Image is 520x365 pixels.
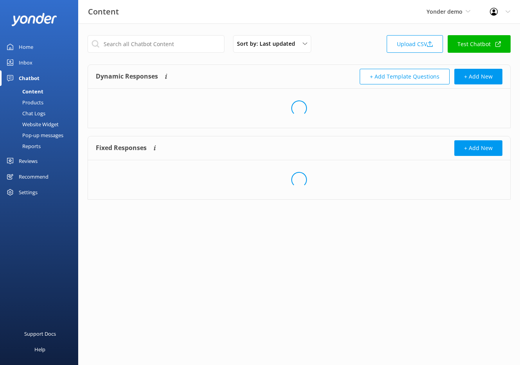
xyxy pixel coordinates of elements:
[19,70,39,86] div: Chatbot
[5,141,41,152] div: Reports
[5,97,43,108] div: Products
[5,141,78,152] a: Reports
[5,130,63,141] div: Pop-up messages
[387,35,443,53] a: Upload CSV
[34,342,45,357] div: Help
[19,153,38,169] div: Reviews
[24,326,56,342] div: Support Docs
[96,69,158,84] h4: Dynamic Responses
[454,69,502,84] button: + Add New
[5,97,78,108] a: Products
[96,140,147,156] h4: Fixed Responses
[19,184,38,200] div: Settings
[427,8,463,15] span: Yonder demo
[5,119,59,130] div: Website Widget
[5,119,78,130] a: Website Widget
[5,86,43,97] div: Content
[12,13,57,26] img: yonder-white-logo.png
[88,35,224,53] input: Search all Chatbot Content
[5,130,78,141] a: Pop-up messages
[237,39,300,48] span: Sort by: Last updated
[5,108,45,119] div: Chat Logs
[19,169,48,184] div: Recommend
[360,69,450,84] button: + Add Template Questions
[448,35,511,53] a: Test Chatbot
[19,39,33,55] div: Home
[88,5,119,18] h3: Content
[5,86,78,97] a: Content
[5,108,78,119] a: Chat Logs
[454,140,502,156] button: + Add New
[19,55,32,70] div: Inbox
